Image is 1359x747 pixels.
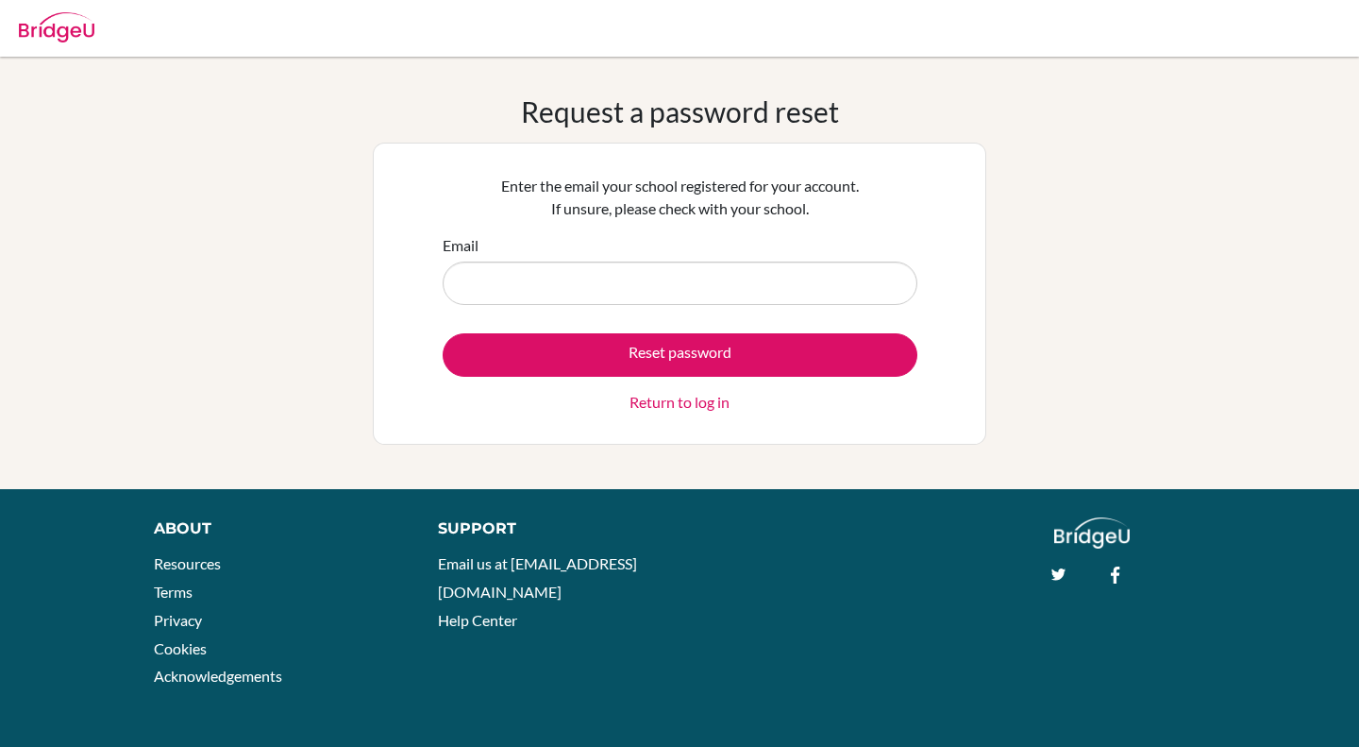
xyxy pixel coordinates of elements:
[521,94,839,128] h1: Request a password reset
[629,391,730,414] a: Return to log in
[438,554,637,601] a: Email us at [EMAIL_ADDRESS][DOMAIN_NAME]
[443,234,478,257] label: Email
[154,611,202,629] a: Privacy
[443,333,917,377] button: Reset password
[154,583,193,601] a: Terms
[1054,518,1131,549] img: logo_white@2x-f4f0deed5e89b7ecb1c2cc34c3e3d731f90f0f143d5ea2071677605dd97b5244.png
[154,667,282,685] a: Acknowledgements
[154,639,207,657] a: Cookies
[443,175,917,220] p: Enter the email your school registered for your account. If unsure, please check with your school.
[438,611,517,629] a: Help Center
[154,554,221,572] a: Resources
[154,518,395,540] div: About
[19,12,94,42] img: Bridge-U
[438,518,661,540] div: Support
